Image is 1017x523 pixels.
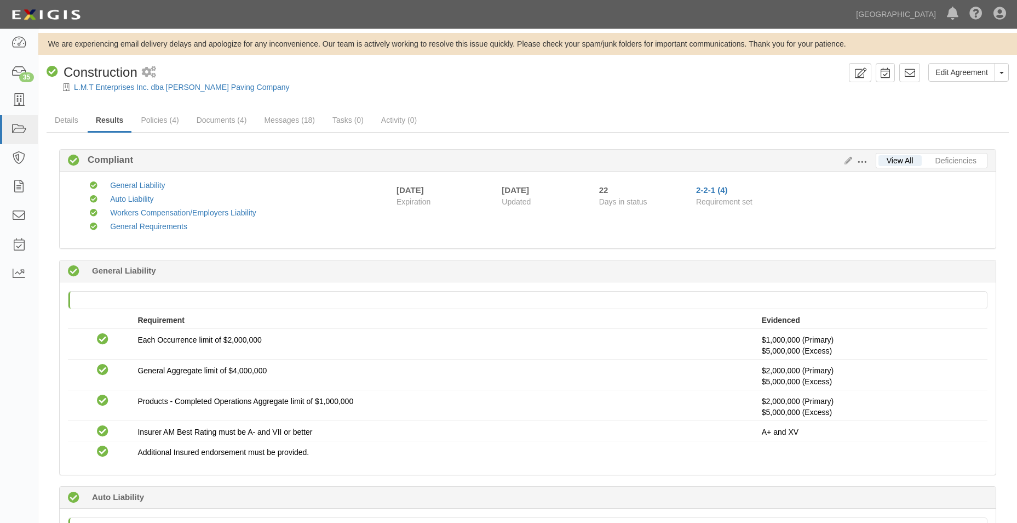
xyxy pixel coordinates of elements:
[47,109,87,131] a: Details
[90,196,97,203] i: Compliant
[38,38,1017,49] div: We are experiencing email delivery delays and apologize for any inconvenience. Our team is active...
[110,181,165,190] a: General Liability
[92,265,156,276] b: General Liability
[137,448,309,457] span: Additional Insured endorsement must be provided.
[97,446,108,458] i: Compliant
[97,334,108,345] i: Compliant
[840,156,852,165] a: Edit Results
[90,223,97,231] i: Compliant
[90,182,97,190] i: Compliant
[878,155,922,166] a: View All
[599,197,647,206] span: Days in status
[397,184,424,196] div: [DATE]
[79,154,133,167] b: Compliant
[502,197,531,206] span: Updated
[110,222,187,231] a: General Requirements
[64,65,137,79] span: Construction
[110,195,153,203] a: Auto Liability
[696,185,728,195] a: 2-2-1 (4)
[762,408,832,417] span: Policy #N-EC700076500 Insurer: Greenwich Insurance Company
[137,336,261,344] span: Each Occurrence limit of $2,000,000
[927,155,985,166] a: Deficiencies
[97,426,108,437] i: Compliant
[397,196,493,207] span: Expiration
[68,492,79,504] i: Compliant 88 days (since 05/16/2025)
[133,109,187,131] a: Policies (4)
[74,83,289,92] a: L.M.T Enterprises Inc. dba [PERSON_NAME] Paving Company
[762,346,832,355] span: Policy #N-EC700076500 Insurer: Greenwich Insurance Company
[97,365,108,376] i: Compliant
[324,109,372,131] a: Tasks (0)
[90,209,97,217] i: Compliant
[8,5,84,25] img: logo-5460c22ac91f19d4615b14bd174203de0afe785f0fc80cf4dbbc73dc1793850b.png
[762,427,979,437] p: A+ and XV
[969,8,982,21] i: Help Center - Complianz
[19,72,34,82] div: 35
[137,316,185,325] strong: Requirement
[928,63,995,82] a: Edit Agreement
[762,396,979,418] p: $2,000,000 (Primary)
[502,184,582,196] div: [DATE]
[97,395,108,407] i: Compliant
[47,66,58,78] i: Compliant
[762,377,832,386] span: Policy #N-EC700076500 Insurer: Greenwich Insurance Company
[92,491,144,503] b: Auto Liability
[373,109,425,131] a: Activity (0)
[88,109,132,133] a: Results
[762,334,979,356] p: $1,000,000 (Primary)
[851,3,941,25] a: [GEOGRAPHIC_DATA]
[110,208,256,217] a: Workers Compensation/Employers Liability
[137,428,312,436] span: Insurer AM Best Rating must be A- and VII or better
[762,365,979,387] p: $2,000,000 (Primary)
[256,109,323,131] a: Messages (18)
[762,316,800,325] strong: Evidenced
[696,197,752,206] span: Requirement set
[142,67,156,78] i: 2 scheduled workflows
[137,397,353,406] span: Products - Completed Operations Aggregate limit of $1,000,000
[188,109,255,131] a: Documents (4)
[47,63,137,82] div: Construction
[599,184,688,196] div: Since 07/21/2025
[68,155,79,167] i: Compliant
[137,366,267,375] span: General Aggregate limit of $4,000,000
[68,266,79,277] i: Compliant 88 days (since 05/16/2025)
